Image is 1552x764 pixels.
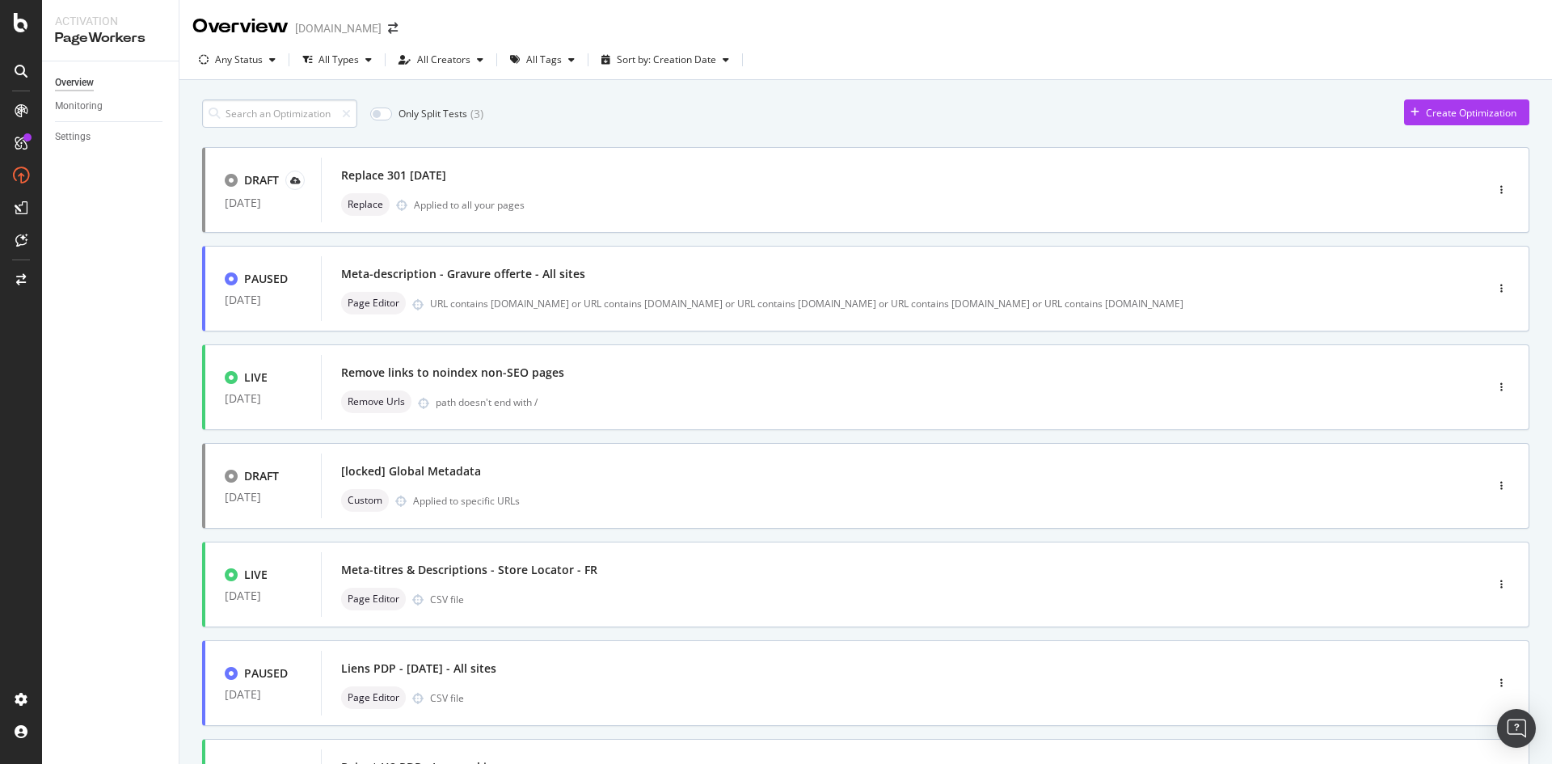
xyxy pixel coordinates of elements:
div: [DOMAIN_NAME] [295,20,382,36]
div: neutral label [341,489,389,512]
div: Meta-description - Gravure offerte - All sites [341,266,585,282]
div: Applied to all your pages [414,198,525,212]
div: LIVE [244,567,268,583]
span: Custom [348,496,382,505]
div: neutral label [341,193,390,216]
div: arrow-right-arrow-left [388,23,398,34]
div: [DATE] [225,589,302,602]
div: All Creators [417,55,470,65]
span: Replace [348,200,383,209]
div: ( 3 ) [470,106,483,122]
div: CSV file [430,593,464,606]
div: [locked] Global Metadata [341,463,481,479]
div: Only Split Tests [399,107,467,120]
div: Overview [55,74,94,91]
span: Page Editor [348,298,399,308]
span: Remove Urls [348,397,405,407]
a: Overview [55,74,167,91]
div: Open Intercom Messenger [1497,709,1536,748]
div: Activation [55,13,166,29]
button: Sort by: Creation Date [595,47,736,73]
input: Search an Optimization [202,99,357,128]
span: Page Editor [348,693,399,703]
a: Settings [55,129,167,146]
span: Page Editor [348,594,399,604]
div: Meta-titres & Descriptions - Store Locator - FR [341,562,597,578]
div: neutral label [341,292,406,314]
div: Monitoring [55,98,103,115]
button: Any Status [192,47,282,73]
a: Monitoring [55,98,167,115]
div: Create Optimization [1426,106,1516,120]
div: [DATE] [225,293,302,306]
div: LIVE [244,369,268,386]
div: [DATE] [225,491,302,504]
div: All Tags [526,55,562,65]
div: DRAFT [244,172,279,188]
div: All Types [318,55,359,65]
div: path doesn't end with / [436,395,1416,409]
div: PAUSED [244,665,288,682]
div: PageWorkers [55,29,166,48]
div: Settings [55,129,91,146]
div: neutral label [341,588,406,610]
div: Overview [192,13,289,40]
div: Any Status [215,55,263,65]
div: PAUSED [244,271,288,287]
div: DRAFT [244,468,279,484]
div: [DATE] [225,392,302,405]
div: Applied to specific URLs [413,494,520,508]
div: Replace 301 [DATE] [341,167,446,184]
div: [DATE] [225,688,302,701]
div: Remove links to noindex non-SEO pages [341,365,564,381]
div: CSV file [430,691,464,705]
button: Create Optimization [1404,99,1529,125]
button: All Creators [392,47,490,73]
div: [DATE] [225,196,302,209]
button: All Types [296,47,378,73]
div: URL contains [DOMAIN_NAME] or URL contains [DOMAIN_NAME] or URL contains [DOMAIN_NAME] or URL con... [430,297,1416,310]
div: neutral label [341,390,411,413]
div: Liens PDP - [DATE] - All sites [341,661,496,677]
button: All Tags [504,47,581,73]
div: Sort by: Creation Date [617,55,716,65]
div: neutral label [341,686,406,709]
